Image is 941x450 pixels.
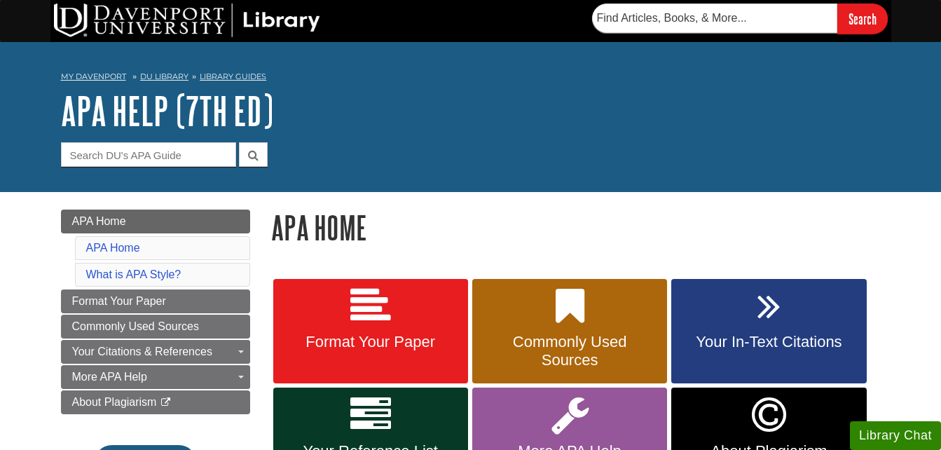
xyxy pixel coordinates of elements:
a: Commonly Used Sources [472,279,667,384]
a: Commonly Used Sources [61,315,250,339]
i: This link opens in a new window [160,398,172,407]
a: My Davenport [61,71,126,83]
h1: APA Home [271,210,881,245]
span: Commonly Used Sources [483,333,657,369]
span: APA Home [72,215,126,227]
a: What is APA Style? [86,268,181,280]
a: Format Your Paper [273,279,468,384]
input: Search [837,4,888,34]
span: Format Your Paper [284,333,458,351]
nav: breadcrumb [61,67,881,90]
a: Format Your Paper [61,289,250,313]
form: Searches DU Library's articles, books, and more [592,4,888,34]
a: APA Home [86,242,140,254]
a: Library Guides [200,71,266,81]
span: Your In-Text Citations [682,333,856,351]
button: Library Chat [850,421,941,450]
a: Your Citations & References [61,340,250,364]
a: APA Home [61,210,250,233]
a: About Plagiarism [61,390,250,414]
a: Your In-Text Citations [671,279,866,384]
input: Find Articles, Books, & More... [592,4,837,33]
img: DU Library [54,4,320,37]
span: Format Your Paper [72,295,166,307]
span: More APA Help [72,371,147,383]
a: APA Help (7th Ed) [61,89,273,132]
input: Search DU's APA Guide [61,142,236,167]
a: DU Library [140,71,188,81]
span: About Plagiarism [72,396,157,408]
a: More APA Help [61,365,250,389]
span: Commonly Used Sources [72,320,199,332]
span: Your Citations & References [72,346,212,357]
